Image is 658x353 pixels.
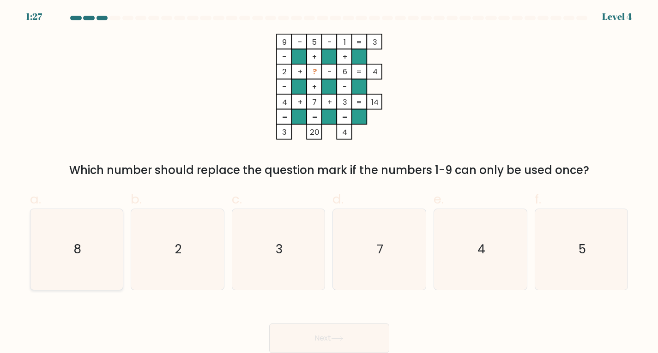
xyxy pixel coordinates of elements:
div: Which number should replace the question mark if the numbers 1-9 can only be used once? [36,162,623,179]
tspan: = [342,112,348,122]
tspan: 9 [282,37,287,48]
tspan: - [327,37,332,48]
tspan: + [312,52,317,62]
tspan: 4 [372,66,377,77]
div: 1:27 [26,10,42,24]
tspan: + [327,97,332,108]
span: f. [535,190,541,208]
text: 5 [579,241,586,257]
text: 2 [175,241,181,257]
tspan: 7 [312,97,317,108]
tspan: - [282,52,287,62]
tspan: 3 [373,37,377,48]
tspan: + [297,97,302,108]
tspan: 1 [344,37,346,48]
text: 3 [276,241,283,257]
text: 4 [477,241,485,257]
tspan: 20 [309,127,319,138]
tspan: 14 [371,97,379,108]
tspan: 4 [282,97,287,108]
tspan: 6 [342,66,347,77]
tspan: 3 [282,127,287,138]
span: c. [232,190,242,208]
tspan: 2 [282,66,287,77]
tspan: = [356,97,362,108]
span: b. [131,190,142,208]
button: Next [269,323,389,353]
text: 7 [377,241,384,257]
span: e. [434,190,444,208]
tspan: 4 [342,127,347,138]
tspan: - [327,66,332,77]
tspan: - [342,82,347,92]
tspan: - [297,37,302,48]
tspan: + [297,66,302,77]
tspan: ? [312,66,316,77]
div: Level 4 [602,10,632,24]
tspan: = [356,66,362,77]
tspan: + [312,82,317,92]
tspan: 5 [312,37,317,48]
tspan: = [311,112,317,122]
tspan: = [356,37,362,48]
tspan: 3 [342,97,347,108]
span: d. [332,190,344,208]
tspan: - [282,82,287,92]
span: a. [30,190,41,208]
tspan: + [342,52,347,62]
text: 8 [73,241,81,257]
tspan: = [281,112,287,122]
